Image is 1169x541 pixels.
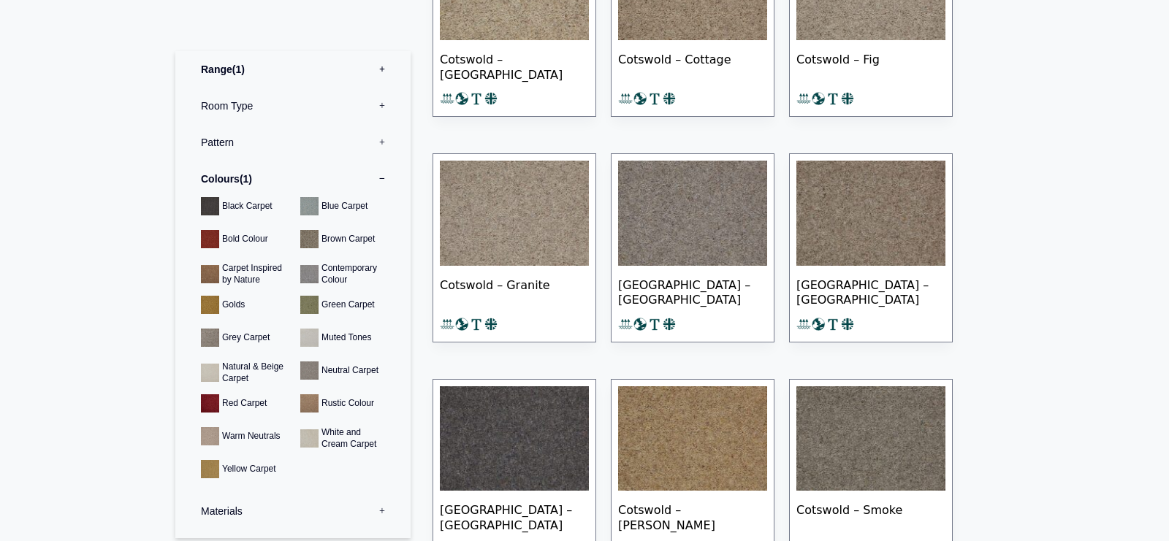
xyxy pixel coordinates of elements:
label: Materials [186,493,400,529]
span: [GEOGRAPHIC_DATA] – [GEOGRAPHIC_DATA] [618,266,767,317]
label: Room Type [186,88,400,124]
label: Pattern [186,124,400,161]
img: Cotswold - Smoke [796,386,945,491]
span: Cotswold – Fig [796,40,945,91]
img: Cotswold - Oak [796,161,945,266]
span: 1 [240,173,252,185]
span: Cotswold – Cottage [618,40,767,91]
label: Colours [186,161,400,197]
span: Cotswold – Granite [440,266,589,317]
a: [GEOGRAPHIC_DATA] – [GEOGRAPHIC_DATA] [789,153,953,342]
span: Cotswold – [GEOGRAPHIC_DATA] [440,40,589,91]
a: [GEOGRAPHIC_DATA] – [GEOGRAPHIC_DATA] [611,153,774,342]
span: 1 [232,64,245,75]
img: Cotswold-Rowan [618,386,767,491]
img: Cotswold - Moreton [618,161,767,266]
a: Cotswold – Granite [433,153,596,342]
span: [GEOGRAPHIC_DATA] – [GEOGRAPHIC_DATA] [796,266,945,317]
img: Cotswold - Pembroke [440,386,589,491]
label: Range [186,51,400,88]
